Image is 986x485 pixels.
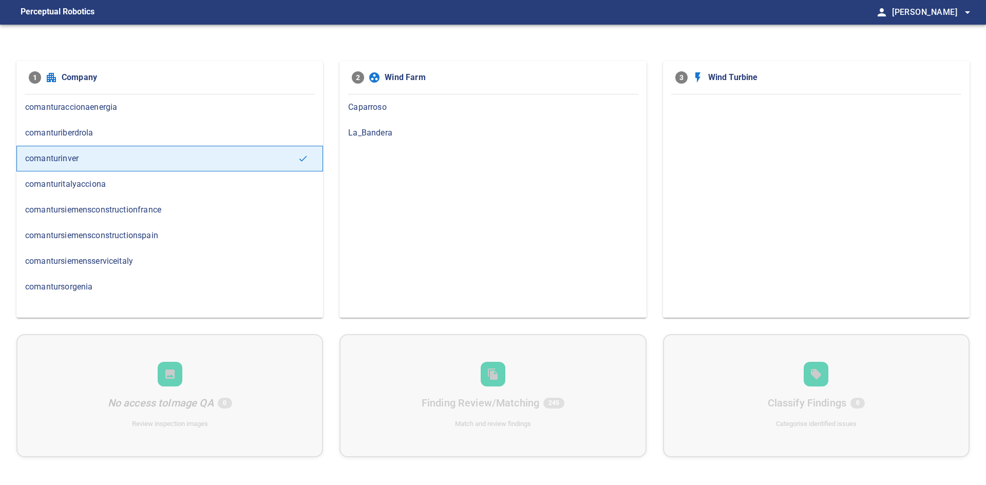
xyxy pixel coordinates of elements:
span: arrow_drop_down [961,6,974,18]
div: Caparroso [339,94,646,120]
span: comanturaccionaenergia [25,101,314,113]
span: comantursiemensconstructionfrance [25,204,314,216]
span: comanturinver [25,152,298,165]
span: 2 [352,71,364,84]
span: 3 [675,71,688,84]
div: comanturitalyacciona [16,171,323,197]
button: [PERSON_NAME] [888,2,974,23]
span: person [876,6,888,18]
span: Company [62,71,311,84]
div: comanturiberdrola [16,120,323,146]
span: comantursiemensconstructionspain [25,229,314,242]
span: comanturiberdrola [25,127,314,139]
span: comanturitalyacciona [25,178,314,190]
span: comantursiemensserviceitaly [25,255,314,267]
div: comantursiemensserviceitaly [16,248,323,274]
div: comantursorgenia [16,274,323,300]
div: comantursiemensconstructionfrance [16,197,323,223]
figcaption: Perceptual Robotics [21,4,94,21]
span: comantursorgenia [25,281,314,293]
span: Wind Farm [385,71,634,84]
span: [PERSON_NAME] [892,5,974,20]
span: La_Bandera [348,127,637,139]
div: comanturinver [16,146,323,171]
span: Caparroso [348,101,637,113]
div: comanturaccionaenergia [16,94,323,120]
div: comantursiemensconstructionspain [16,223,323,248]
span: 1 [29,71,41,84]
span: Wind Turbine [708,71,957,84]
div: La_Bandera [339,120,646,146]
